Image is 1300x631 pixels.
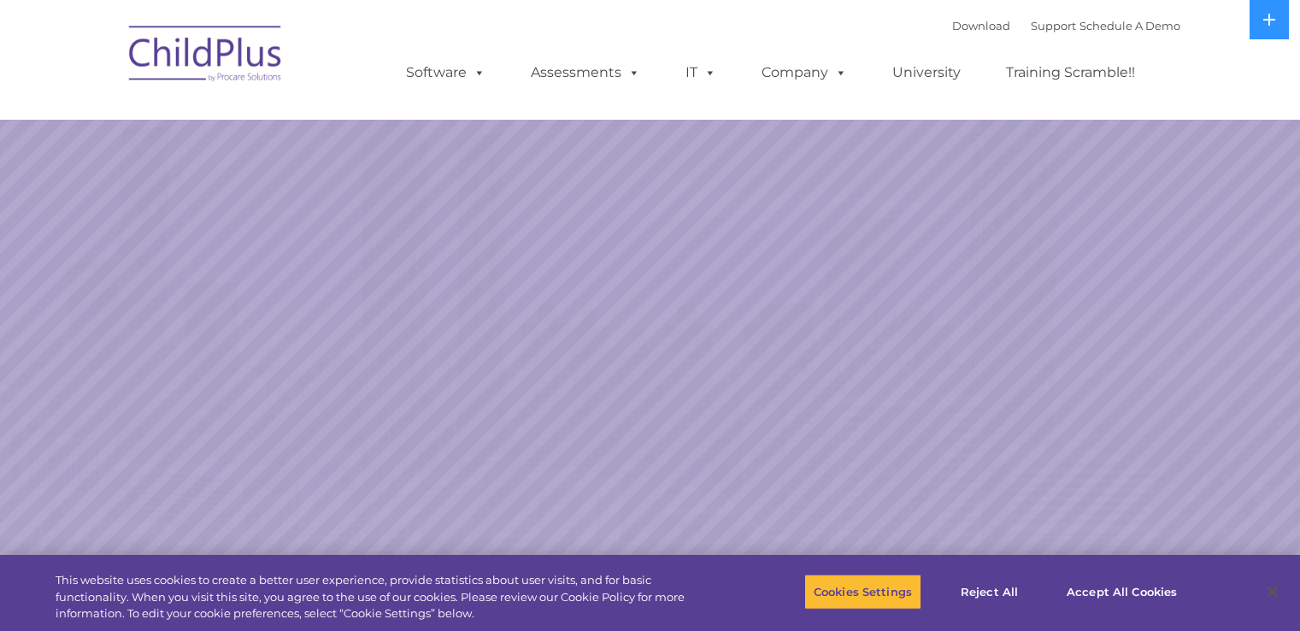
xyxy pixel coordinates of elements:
[1079,19,1180,32] a: Schedule A Demo
[744,56,864,90] a: Company
[936,574,1043,610] button: Reject All
[952,19,1010,32] a: Download
[989,56,1152,90] a: Training Scramble!!
[514,56,657,90] a: Assessments
[1057,574,1186,610] button: Accept All Cookies
[952,19,1180,32] font: |
[1031,19,1076,32] a: Support
[389,56,503,90] a: Software
[56,572,715,622] div: This website uses cookies to create a better user experience, provide statistics about user visit...
[884,387,1101,445] a: Learn More
[121,14,291,99] img: ChildPlus by Procare Solutions
[1254,573,1291,610] button: Close
[668,56,733,90] a: IT
[875,56,978,90] a: University
[804,574,921,610] button: Cookies Settings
